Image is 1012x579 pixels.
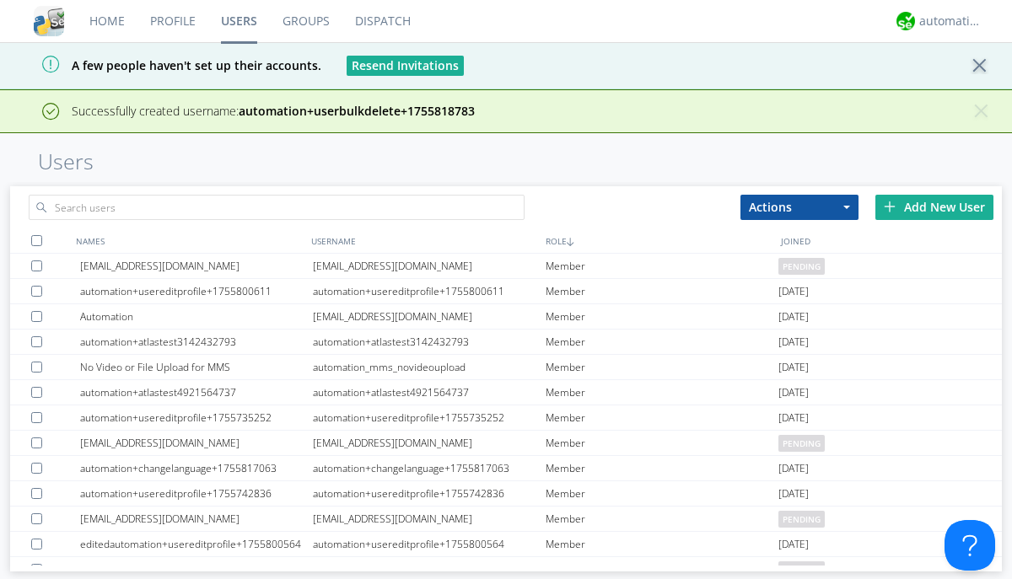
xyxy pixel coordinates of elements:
div: [EMAIL_ADDRESS][DOMAIN_NAME] [80,254,313,278]
div: NAMES [72,228,307,253]
div: automation+atlas [919,13,982,29]
div: Member [546,507,778,531]
a: [EMAIL_ADDRESS][DOMAIN_NAME][EMAIL_ADDRESS][DOMAIN_NAME]Memberpending [10,431,1002,456]
div: [EMAIL_ADDRESS][DOMAIN_NAME] [80,431,313,455]
div: automation+usereditprofile+1755742836 [80,481,313,506]
a: [EMAIL_ADDRESS][DOMAIN_NAME][EMAIL_ADDRESS][DOMAIN_NAME]Memberpending [10,507,1002,532]
span: pending [778,435,825,452]
span: pending [778,511,825,528]
a: automation+atlastest4921564737automation+atlastest4921564737Member[DATE] [10,380,1002,405]
div: automation+usereditprofile+1755800611 [80,279,313,303]
div: Member [546,254,778,278]
div: Member [546,405,778,430]
div: USERNAME [307,228,542,253]
div: automation+usereditprofile+1755735252 [80,405,313,430]
span: [DATE] [778,304,809,330]
span: [DATE] [778,355,809,380]
div: Member [546,304,778,329]
img: cddb5a64eb264b2086981ab96f4c1ba7 [34,6,64,36]
a: automation+usereditprofile+1755742836automation+usereditprofile+1755742836Member[DATE] [10,481,1002,507]
a: editedautomation+usereditprofile+1755800564automation+usereditprofile+1755800564Member[DATE] [10,532,1002,557]
span: pending [778,561,825,578]
button: Resend Invitations [347,56,464,76]
div: automation+atlastest3142432793 [313,330,546,354]
button: Actions [740,195,859,220]
div: editedautomation+usereditprofile+1755800564 [80,532,313,556]
div: Member [546,456,778,480]
span: [DATE] [778,380,809,405]
a: automation+usereditprofile+1755735252automation+usereditprofile+1755735252Member[DATE] [10,405,1002,431]
div: ROLE [541,228,777,253]
span: [DATE] [778,481,809,507]
a: automation+atlastest3142432793automation+atlastest3142432793Member[DATE] [10,330,1002,355]
div: No Video or File Upload for MMS [80,355,313,379]
span: Successfully created username: [72,103,475,119]
div: Member [546,330,778,354]
div: automation+atlastest3142432793 [80,330,313,354]
div: automation_mms_novideoupload [313,355,546,379]
div: automation+usereditprofile+1755742836 [313,481,546,506]
input: Search users [29,195,525,220]
div: automation+changelanguage+1755817063 [313,456,546,480]
div: automation+atlastest4921564737 [80,380,313,405]
div: automation+usereditprofile+1755800611 [313,279,546,303]
div: JOINED [777,228,1012,253]
span: [DATE] [778,405,809,431]
span: pending [778,258,825,275]
span: [DATE] [778,279,809,304]
span: [DATE] [778,330,809,355]
a: automation+usereditprofile+1755800611automation+usereditprofile+1755800611Member[DATE] [10,279,1002,304]
iframe: Toggle Customer Support [945,520,995,571]
div: [EMAIL_ADDRESS][DOMAIN_NAME] [313,254,546,278]
a: automation+changelanguage+1755817063automation+changelanguage+1755817063Member[DATE] [10,456,1002,481]
div: automation+changelanguage+1755817063 [80,456,313,480]
div: Member [546,279,778,303]
div: Member [546,355,778,379]
div: Member [546,481,778,506]
strong: automation+userbulkdelete+1755818783 [239,103,475,119]
div: automation+usereditprofile+1755800564 [313,532,546,556]
div: [EMAIL_ADDRESS][DOMAIN_NAME] [313,304,546,329]
a: [EMAIL_ADDRESS][DOMAIN_NAME][EMAIL_ADDRESS][DOMAIN_NAME]Memberpending [10,254,1002,279]
div: [EMAIL_ADDRESS][DOMAIN_NAME] [80,507,313,531]
div: Member [546,532,778,556]
a: No Video or File Upload for MMSautomation_mms_novideouploadMember[DATE] [10,355,1002,380]
div: [EMAIL_ADDRESS][DOMAIN_NAME] [313,507,546,531]
a: Automation[EMAIL_ADDRESS][DOMAIN_NAME]Member[DATE] [10,304,1002,330]
div: Automation [80,304,313,329]
div: [EMAIL_ADDRESS][DOMAIN_NAME] [313,431,546,455]
div: automation+usereditprofile+1755735252 [313,405,546,430]
div: Member [546,431,778,455]
div: Add New User [875,195,993,220]
img: d2d01cd9b4174d08988066c6d424eccd [896,12,915,30]
div: automation+atlastest4921564737 [313,380,546,405]
span: [DATE] [778,456,809,481]
img: plus.svg [884,201,896,212]
span: A few people haven't set up their accounts. [13,57,321,73]
div: Member [546,380,778,405]
span: [DATE] [778,532,809,557]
